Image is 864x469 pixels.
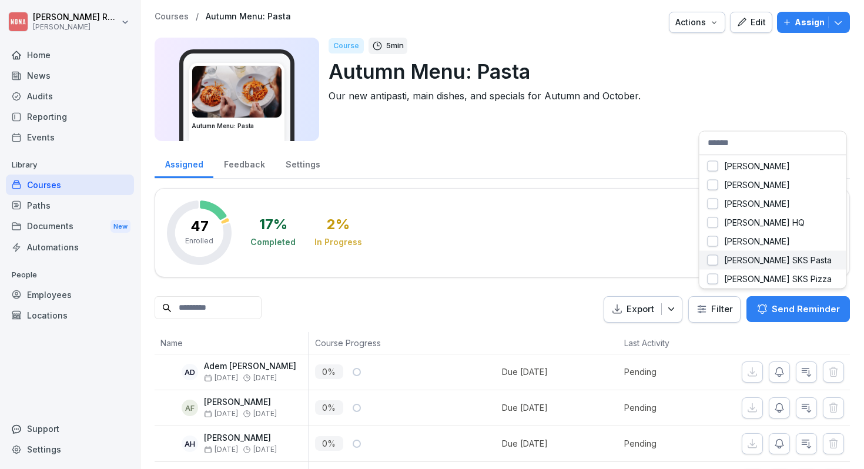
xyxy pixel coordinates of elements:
[736,16,766,29] div: Edit
[724,217,805,227] p: [PERSON_NAME] HQ
[724,198,790,209] p: [PERSON_NAME]
[724,236,790,246] p: [PERSON_NAME]
[795,16,825,29] p: Assign
[724,160,790,171] p: [PERSON_NAME]
[772,303,840,316] p: Send Reminder
[724,273,832,284] p: [PERSON_NAME] SKS Pizza
[675,16,719,29] div: Actions
[724,254,832,265] p: [PERSON_NAME] SKS Pasta
[627,303,654,316] p: Export
[724,179,790,190] p: [PERSON_NAME]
